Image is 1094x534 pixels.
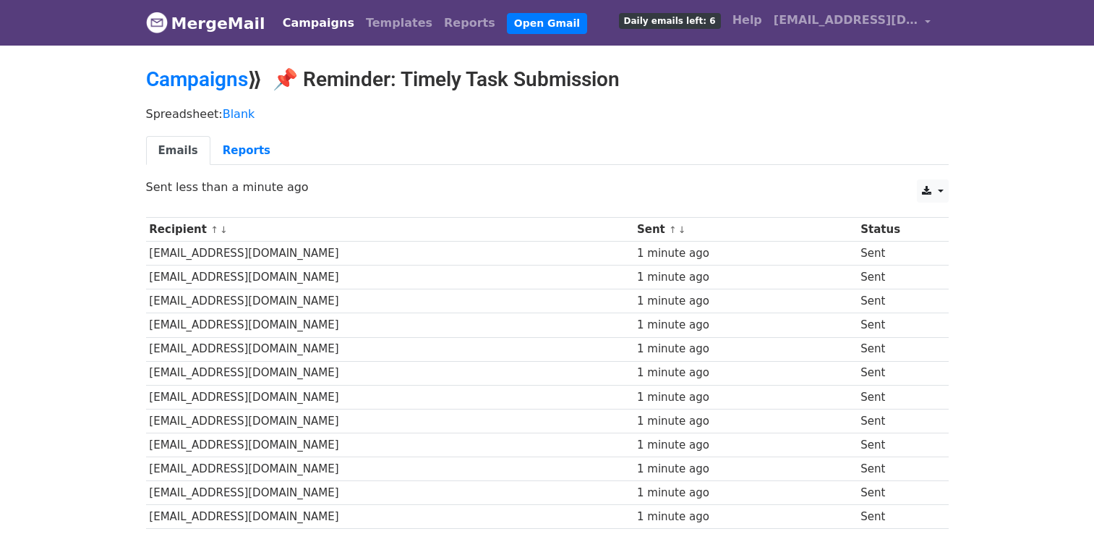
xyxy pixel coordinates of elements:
div: 1 minute ago [637,341,854,357]
a: Emails [146,136,210,166]
td: Sent [857,505,936,529]
td: [EMAIL_ADDRESS][DOMAIN_NAME] [146,457,634,481]
div: 1 minute ago [637,509,854,525]
a: Blank [223,107,255,121]
a: MergeMail [146,8,265,38]
td: [EMAIL_ADDRESS][DOMAIN_NAME] [146,242,634,266]
div: 1 minute ago [637,413,854,430]
a: ↓ [220,224,228,235]
th: Sent [633,218,857,242]
div: 1 minute ago [637,437,854,454]
td: [EMAIL_ADDRESS][DOMAIN_NAME] [146,289,634,313]
th: Recipient [146,218,634,242]
a: Reports [438,9,501,38]
td: [EMAIL_ADDRESS][DOMAIN_NAME] [146,337,634,361]
td: Sent [857,313,936,337]
td: [EMAIL_ADDRESS][DOMAIN_NAME] [146,433,634,457]
img: MergeMail logo [146,12,168,33]
a: ↑ [210,224,218,235]
div: 1 minute ago [637,461,854,478]
a: Campaigns [277,9,360,38]
td: [EMAIL_ADDRESS][DOMAIN_NAME] [146,313,634,337]
div: 1 minute ago [637,365,854,381]
p: Sent less than a minute ago [146,179,949,195]
td: Sent [857,409,936,433]
td: Sent [857,433,936,457]
th: Status [857,218,936,242]
td: Sent [857,242,936,266]
span: Daily emails left: 6 [619,13,721,29]
td: Sent [857,289,936,313]
td: [EMAIL_ADDRESS][DOMAIN_NAME] [146,266,634,289]
td: [EMAIL_ADDRESS][DOMAIN_NAME] [146,481,634,505]
a: Open Gmail [507,13,587,34]
div: 1 minute ago [637,293,854,310]
td: Sent [857,457,936,481]
h2: ⟫ 📌 Reminder: Timely Task Submission [146,67,949,92]
a: Help [727,6,768,35]
td: Sent [857,481,936,505]
div: 1 minute ago [637,389,854,406]
td: Sent [857,361,936,385]
span: [EMAIL_ADDRESS][DOMAIN_NAME] [774,12,918,29]
td: Sent [857,266,936,289]
p: Spreadsheet: [146,106,949,122]
td: Sent [857,385,936,409]
div: 1 minute ago [637,269,854,286]
td: [EMAIL_ADDRESS][DOMAIN_NAME] [146,361,634,385]
a: Templates [360,9,438,38]
a: ↓ [678,224,686,235]
a: Reports [210,136,283,166]
div: 1 minute ago [637,485,854,501]
a: [EMAIL_ADDRESS][DOMAIN_NAME] [768,6,937,40]
a: ↑ [669,224,677,235]
td: [EMAIL_ADDRESS][DOMAIN_NAME] [146,409,634,433]
a: Campaigns [146,67,248,91]
div: 1 minute ago [637,245,854,262]
td: [EMAIL_ADDRESS][DOMAIN_NAME] [146,505,634,529]
div: 1 minute ago [637,317,854,334]
a: Daily emails left: 6 [613,6,727,35]
td: Sent [857,337,936,361]
td: [EMAIL_ADDRESS][DOMAIN_NAME] [146,385,634,409]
